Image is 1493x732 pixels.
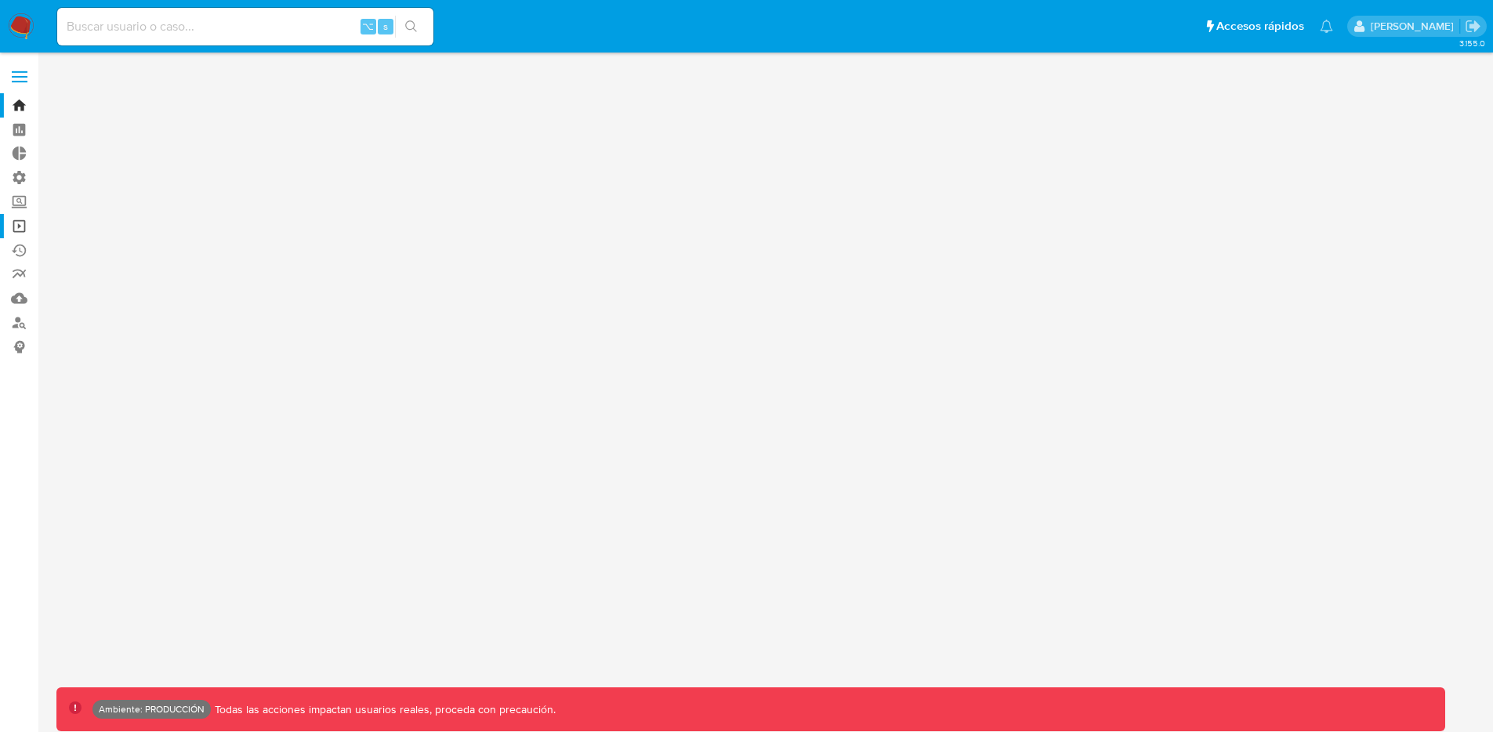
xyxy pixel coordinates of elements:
p: elkin.mantilla@mercadolibre.com.co [1371,19,1459,34]
a: Notificaciones [1320,20,1333,33]
span: ⌥ [362,19,374,34]
p: Ambiente: PRODUCCIÓN [99,706,205,712]
input: Buscar usuario o caso... [57,16,433,37]
button: search-icon [395,16,427,38]
span: Accesos rápidos [1216,18,1304,34]
span: s [383,19,388,34]
a: Salir [1465,18,1481,34]
p: Todas las acciones impactan usuarios reales, proceda con precaución. [211,702,556,717]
